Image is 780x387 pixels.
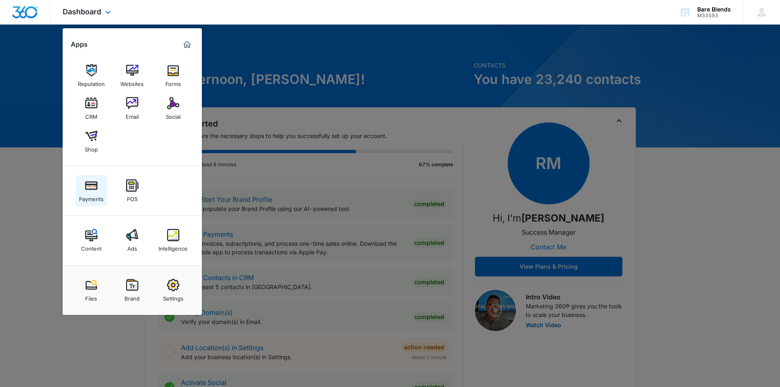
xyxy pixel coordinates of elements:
div: Email [126,109,139,120]
div: Websites [120,77,144,87]
div: CRM [85,109,97,120]
a: Settings [158,275,189,306]
a: Marketing 360® Dashboard [181,38,194,51]
a: Websites [117,60,148,91]
div: Reputation [78,77,105,87]
a: Shop [76,126,107,157]
a: Reputation [76,60,107,91]
h2: Apps [71,41,88,48]
a: Forms [158,60,189,91]
div: Settings [163,291,183,302]
a: Intelligence [158,225,189,256]
a: Content [76,225,107,256]
a: Social [158,93,189,124]
a: Brand [117,275,148,306]
span: Dashboard [63,7,101,16]
div: Brand [124,291,140,302]
div: POS [127,192,138,202]
a: Files [76,275,107,306]
a: Email [117,93,148,124]
div: Ads [127,241,137,252]
div: Social [166,109,181,120]
div: Content [81,241,102,252]
div: account id [697,13,731,18]
a: Ads [117,225,148,256]
div: Shop [85,142,98,153]
div: account name [697,6,731,13]
a: Payments [76,175,107,206]
div: Intelligence [158,241,188,252]
a: CRM [76,93,107,124]
a: POS [117,175,148,206]
div: Files [85,291,97,302]
div: Payments [79,192,104,202]
div: Forms [165,77,181,87]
